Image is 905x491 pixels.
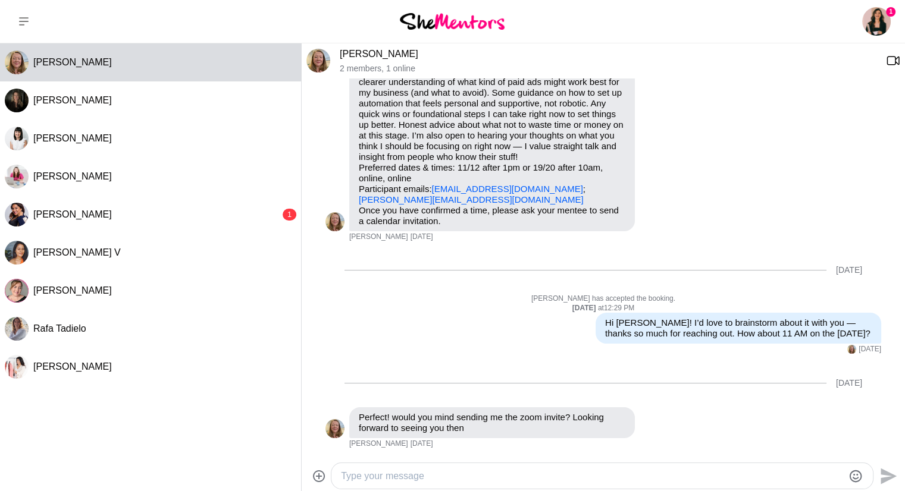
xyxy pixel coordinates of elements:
[5,241,29,265] img: S
[325,419,345,438] img: T
[359,194,584,204] a: [PERSON_NAME][EMAIL_ADDRESS][DOMAIN_NAME]
[5,279,29,303] img: R
[340,64,876,74] p: 2 members , 1 online
[432,184,583,194] a: [EMAIL_ADDRESS][DOMAIN_NAME]
[33,133,112,143] span: [PERSON_NAME]
[349,439,408,449] span: [PERSON_NAME]
[33,171,112,181] span: [PERSON_NAME]
[306,49,330,73] div: Tammy McCann
[325,419,345,438] div: Tammy McCann
[605,317,872,339] p: Hi [PERSON_NAME]! I’d love to brainstorm about it with you — thanks so much for reaching out. How...
[33,247,121,257] span: [PERSON_NAME] V
[5,317,29,341] div: Rafa Tadielo
[5,203,29,226] div: Richa Joshi
[847,345,856,354] img: T
[572,304,598,312] strong: [DATE]
[325,212,345,231] img: T
[359,23,625,205] p: Purpose of Mentor Hour: Let's do coffee, I need tips Seeking help with: Digital Marketing, Produc...
[5,127,29,150] img: H
[411,232,433,242] time: 2025-08-06T00:23:05.013Z
[283,209,296,221] div: 1
[325,212,345,231] div: Tammy McCann
[359,412,625,433] p: Perfect! would you mind sending me the zoom invite? Looking forward to seeing you then
[5,279,29,303] div: Ruth Slade
[5,127,29,150] div: Hayley Robertson
[5,165,29,188] img: R
[306,49,330,73] img: T
[400,13,505,29] img: She Mentors Logo
[5,89,29,112] img: M
[848,469,863,483] button: Emoji picker
[359,205,625,226] p: Once you have confirmed a time, please ask your mentee to send a calendar invitation.
[847,345,856,354] div: Tammy McCann
[33,57,112,67] span: [PERSON_NAME]
[33,361,112,372] span: [PERSON_NAME]
[859,345,881,354] time: 2025-08-08T02:41:16.297Z
[33,209,112,219] span: [PERSON_NAME]
[836,265,862,275] div: [DATE]
[5,165,29,188] div: Rebecca Cofrancesco
[340,49,418,59] a: [PERSON_NAME]
[5,241,29,265] div: Smritha V
[5,317,29,341] img: R
[5,51,29,74] img: T
[5,355,29,379] img: J
[836,378,862,388] div: [DATE]
[5,89,29,112] div: Marisse van den Berg
[33,95,112,105] span: [PERSON_NAME]
[5,203,29,226] img: R
[862,7,891,36] img: Mariana Queiroz
[33,285,112,295] span: [PERSON_NAME]
[5,355,29,379] div: Jude Stevens
[5,51,29,74] div: Tammy McCann
[873,462,900,489] button: Send
[325,304,881,313] div: at 12:29 PM
[341,469,843,483] textarea: Type your message
[325,294,881,304] p: [PERSON_NAME] has accepted the booking.
[33,323,86,333] span: Rafa Tadielo
[349,232,408,242] span: [PERSON_NAME]
[886,7,895,17] span: 1
[862,7,891,36] a: Mariana Queiroz1
[411,439,433,449] time: 2025-08-15T01:42:10.045Z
